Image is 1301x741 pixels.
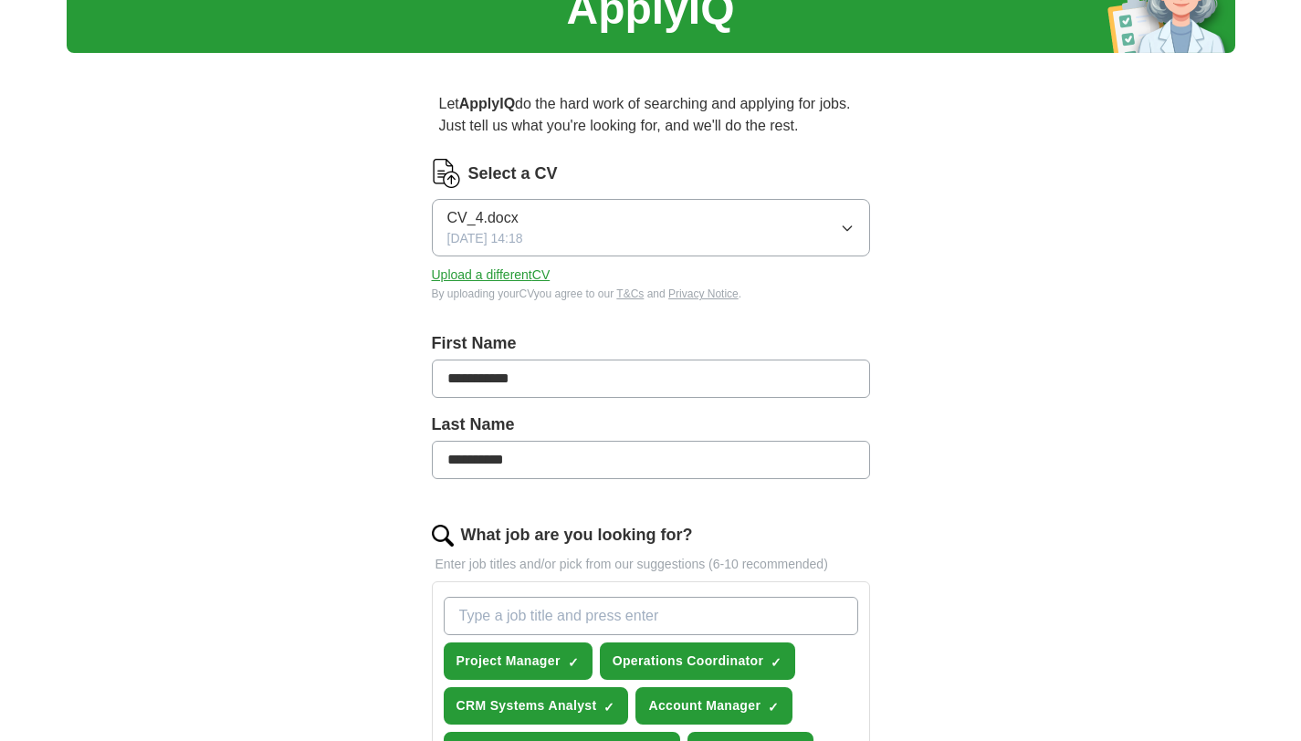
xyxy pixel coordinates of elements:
span: ✓ [771,655,782,670]
span: ✓ [768,700,779,715]
div: By uploading your CV you agree to our and . [432,286,870,302]
span: CV_4.docx [447,207,519,229]
button: Operations Coordinator✓ [600,642,796,680]
label: Last Name [432,412,870,437]
span: ✓ [603,700,614,715]
span: CRM Systems Analyst [456,696,597,715]
span: Operations Coordinator [613,652,764,671]
label: What job are you looking for? [461,523,693,548]
a: Privacy Notice [668,287,739,300]
button: Project Manager✓ [444,642,593,680]
input: Type a job title and press enter [444,597,858,635]
img: CV Icon [432,159,461,188]
p: Enter job titles and/or pick from our suggestions (6-10 recommended) [432,555,870,574]
a: T&Cs [616,287,644,300]
p: Let do the hard work of searching and applying for jobs. Just tell us what you're looking for, an... [432,86,870,144]
button: Upload a differentCV [432,266,551,285]
span: Account Manager [648,696,761,715]
strong: ApplyIQ [459,96,515,111]
button: CRM Systems Analyst✓ [444,687,629,725]
span: [DATE] 14:18 [447,229,523,248]
img: search.png [432,525,454,547]
span: ✓ [568,655,579,670]
label: Select a CV [468,162,558,186]
button: Account Manager✓ [635,687,792,725]
span: Project Manager [456,652,561,671]
button: CV_4.docx[DATE] 14:18 [432,199,870,256]
label: First Name [432,331,870,356]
